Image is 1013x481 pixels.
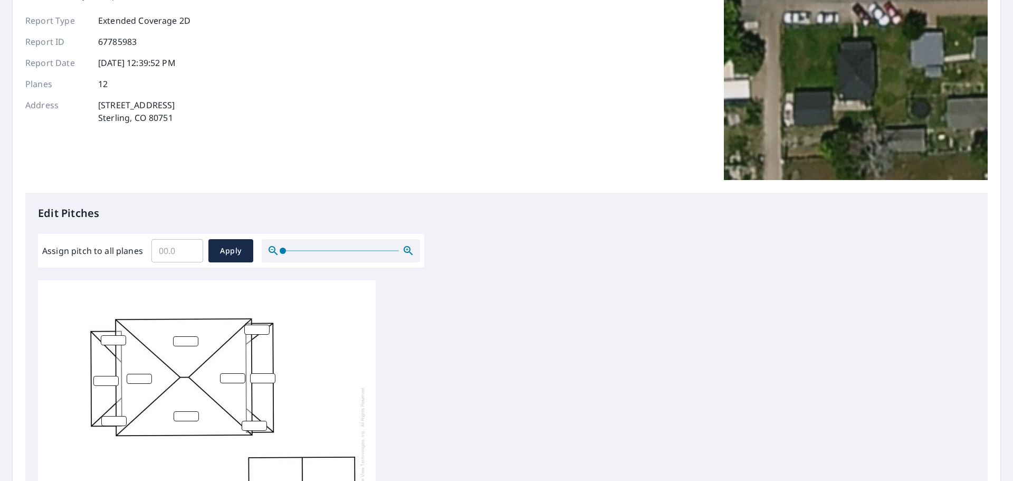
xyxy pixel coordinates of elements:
p: Address [25,99,89,124]
p: Report ID [25,35,89,48]
p: Planes [25,78,89,90]
input: 00.0 [151,236,203,266]
button: Apply [208,239,253,262]
p: 12 [98,78,108,90]
p: Report Date [25,56,89,69]
p: Report Type [25,14,89,27]
p: [DATE] 12:39:52 PM [98,56,176,69]
p: Edit Pitches [38,205,975,221]
p: 67785983 [98,35,137,48]
span: Apply [217,244,245,258]
label: Assign pitch to all planes [42,244,143,257]
p: [STREET_ADDRESS] Sterling, CO 80751 [98,99,175,124]
p: Extended Coverage 2D [98,14,190,27]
